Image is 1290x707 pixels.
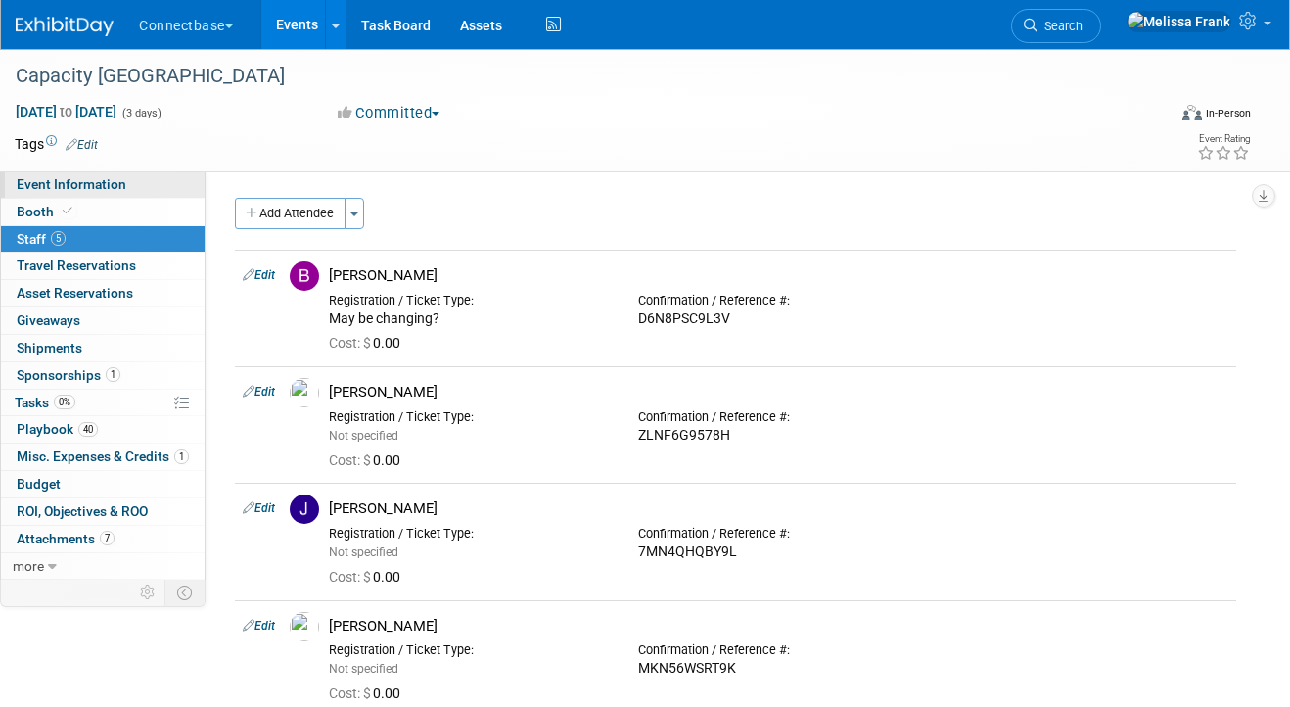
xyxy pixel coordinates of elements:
button: Add Attendee [235,198,346,229]
img: ExhibitDay [16,17,114,36]
div: Confirmation / Reference #: [638,293,918,308]
button: Committed [331,103,447,123]
td: Tags [15,134,98,154]
img: Format-Inperson.png [1182,105,1202,120]
img: Melissa Frank [1127,11,1231,32]
div: Registration / Ticket Type: [329,293,609,308]
div: 7MN4QHQBY9L [638,543,918,561]
div: Capacity [GEOGRAPHIC_DATA] [9,59,1145,94]
a: Attachments7 [1,526,205,552]
span: [DATE] [DATE] [15,103,117,120]
div: ZLNF6G9578H [638,427,918,445]
a: ROI, Objectives & ROO [1,498,205,525]
span: Shipments [17,340,82,355]
a: Tasks0% [1,390,205,416]
span: Booth [17,204,76,219]
span: (3 days) [120,107,161,119]
span: Not specified [329,662,398,676]
a: Playbook40 [1,416,205,443]
span: Cost: $ [329,335,373,351]
span: Travel Reservations [17,258,136,273]
span: Attachments [17,531,115,546]
a: Giveaways [1,307,205,334]
a: Search [1011,9,1101,43]
div: Registration / Ticket Type: [329,642,609,658]
span: Misc. Expenses & Credits [17,448,189,464]
span: Search [1037,19,1083,33]
div: Confirmation / Reference #: [638,409,918,425]
a: Sponsorships1 [1,362,205,389]
div: [PERSON_NAME] [329,617,1228,636]
a: Edit [243,385,275,399]
span: Event Information [17,176,126,192]
a: Asset Reservations [1,280,205,306]
img: J.jpg [290,495,319,524]
a: Edit [243,501,275,515]
span: 0.00 [329,569,408,585]
div: [PERSON_NAME] [329,499,1228,518]
a: Booth [1,199,205,225]
span: Asset Reservations [17,285,133,301]
div: Confirmation / Reference #: [638,526,918,542]
i: Booth reservation complete [63,206,72,216]
div: [PERSON_NAME] [329,266,1228,285]
td: Personalize Event Tab Strip [131,580,165,605]
span: more [13,558,44,574]
span: Not specified [329,545,398,559]
span: Budget [17,476,61,492]
div: MKN56WSRT9K [638,660,918,678]
span: 0.00 [329,452,408,468]
a: more [1,553,205,580]
div: Registration / Ticket Type: [329,526,609,542]
div: May be changing? [329,310,609,328]
a: Shipments [1,335,205,361]
span: 7 [100,531,115,545]
a: Edit [66,138,98,152]
img: B.jpg [290,261,319,291]
span: ROI, Objectives & ROO [17,503,148,519]
div: D6N8PSC9L3V [638,310,918,328]
div: Confirmation / Reference #: [638,642,918,658]
span: Not specified [329,429,398,443]
div: [PERSON_NAME] [329,383,1228,401]
div: Registration / Ticket Type: [329,409,609,425]
span: Staff [17,231,66,247]
a: Edit [243,268,275,282]
a: Staff5 [1,226,205,253]
span: to [57,104,75,119]
span: Tasks [15,395,75,410]
span: 40 [78,422,98,437]
a: Travel Reservations [1,253,205,279]
a: Event Information [1,171,205,198]
span: 1 [174,449,189,464]
div: Event Rating [1197,134,1250,144]
span: 1 [106,367,120,382]
div: In-Person [1205,106,1251,120]
span: 5 [51,231,66,246]
a: Budget [1,471,205,497]
div: Event Format [1070,102,1252,131]
span: 0.00 [329,685,408,701]
span: 0.00 [329,335,408,351]
a: Edit [243,619,275,633]
td: Toggle Event Tabs [165,580,206,605]
span: Playbook [17,421,98,437]
span: Cost: $ [329,685,373,701]
span: Cost: $ [329,452,373,468]
span: Sponsorships [17,367,120,383]
a: Misc. Expenses & Credits1 [1,444,205,470]
span: Giveaways [17,312,80,328]
span: Cost: $ [329,569,373,585]
span: 0% [54,395,75,409]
